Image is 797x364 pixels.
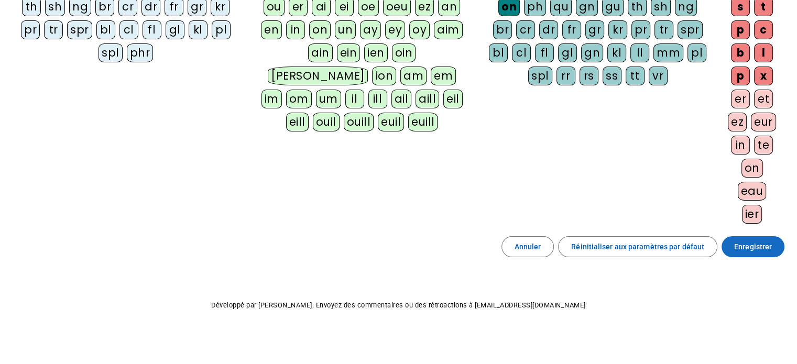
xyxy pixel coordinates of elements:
p: Développé par [PERSON_NAME]. Envoyez des commentaires ou des rétroactions à [EMAIL_ADDRESS][DOMAI... [8,299,789,312]
div: um [316,90,341,108]
div: tr [654,20,673,39]
div: ien [364,43,388,62]
div: phr [127,43,154,62]
div: ein [337,43,361,62]
div: fr [562,20,581,39]
div: eill [286,113,309,131]
div: kl [607,43,626,62]
div: cl [512,43,531,62]
div: rr [556,67,575,85]
div: fl [143,20,161,39]
div: im [261,90,282,108]
div: rs [580,67,598,85]
div: euill [408,113,438,131]
div: aim [434,20,463,39]
div: ay [360,20,381,39]
div: gl [166,20,184,39]
div: l [754,43,773,62]
div: ez [728,113,747,131]
button: Annuler [501,236,554,257]
div: aill [416,90,439,108]
div: ier [742,205,762,224]
div: euil [378,113,404,131]
div: bl [96,20,115,39]
div: c [754,20,773,39]
div: ion [372,67,396,85]
div: em [431,67,456,85]
div: eur [751,113,776,131]
div: vr [649,67,668,85]
div: en [261,20,282,39]
div: on [741,159,763,178]
div: on [309,20,331,39]
div: oy [409,20,430,39]
div: gr [585,20,604,39]
div: am [400,67,427,85]
div: il [345,90,364,108]
div: p [731,67,750,85]
div: kl [189,20,208,39]
div: ouil [313,113,340,131]
div: ain [308,43,333,62]
div: et [754,90,773,108]
div: tt [626,67,645,85]
div: fl [535,43,554,62]
div: ll [630,43,649,62]
div: tr [44,20,63,39]
div: cr [516,20,535,39]
div: gn [581,43,603,62]
div: in [286,20,305,39]
div: p [731,20,750,39]
div: pr [631,20,650,39]
div: gl [558,43,577,62]
div: ey [385,20,405,39]
div: x [754,67,773,85]
button: Réinitialiser aux paramètres par défaut [558,236,717,257]
div: cl [119,20,138,39]
div: pr [21,20,40,39]
div: kr [608,20,627,39]
div: te [754,136,773,155]
div: b [731,43,750,62]
div: oin [392,43,416,62]
div: dr [539,20,558,39]
div: ss [603,67,621,85]
div: pl [212,20,231,39]
div: spr [678,20,703,39]
div: ail [391,90,412,108]
div: ouill [344,113,374,131]
div: spl [99,43,123,62]
div: un [335,20,356,39]
div: om [286,90,312,108]
span: Annuler [515,240,541,253]
div: ill [368,90,387,108]
span: Réinitialiser aux paramètres par défaut [571,240,704,253]
div: er [731,90,750,108]
div: mm [653,43,683,62]
div: eil [443,90,463,108]
div: spl [528,67,552,85]
div: [PERSON_NAME] [268,67,368,85]
span: Enregistrer [734,240,772,253]
button: Enregistrer [722,236,784,257]
div: bl [489,43,508,62]
div: br [493,20,512,39]
div: pl [687,43,706,62]
div: in [731,136,750,155]
div: eau [738,182,767,201]
div: spr [67,20,92,39]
